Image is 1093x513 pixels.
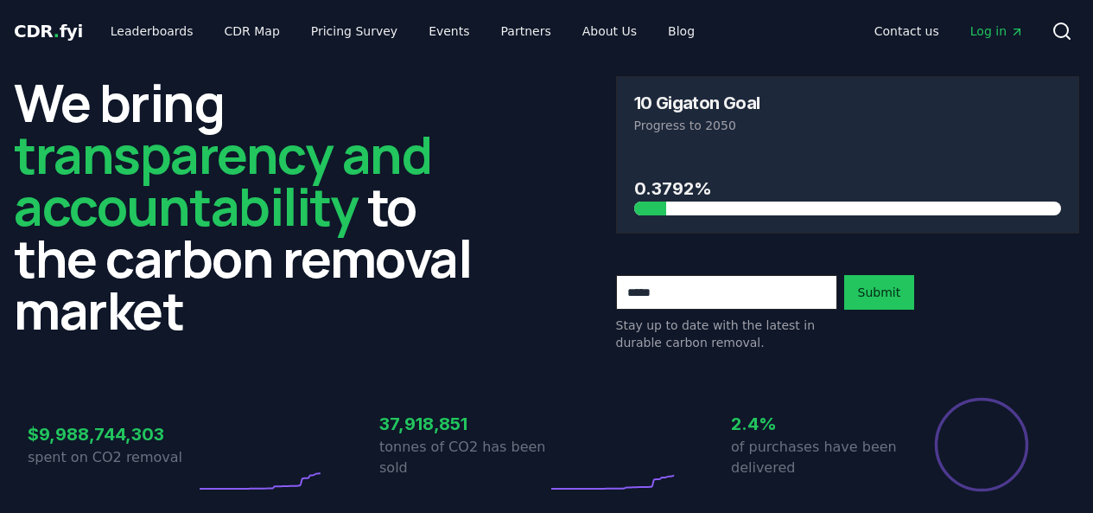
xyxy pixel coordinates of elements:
a: Partners [487,16,565,47]
a: Pricing Survey [297,16,411,47]
h3: 0.3792% [634,176,1062,202]
a: CDR Map [211,16,294,47]
nav: Main [861,16,1038,47]
p: Stay up to date with the latest in durable carbon removal. [616,317,837,351]
span: Log in [970,22,1024,40]
span: . [54,21,60,42]
a: Log in [956,16,1038,47]
a: About Us [569,16,651,47]
a: Leaderboards [97,16,207,47]
span: transparency and accountability [14,119,431,241]
h3: 2.4% [731,411,899,437]
a: Contact us [861,16,953,47]
nav: Main [97,16,709,47]
span: CDR fyi [14,21,83,42]
h3: 10 Gigaton Goal [634,94,760,112]
h2: We bring to the carbon removal market [14,76,478,336]
a: Events [415,16,483,47]
h3: $9,988,744,303 [28,421,195,447]
a: CDR.fyi [14,19,83,43]
p: spent on CO2 removal [28,447,195,468]
button: Submit [844,275,915,310]
a: Blog [654,16,709,47]
div: Percentage of sales delivered [933,396,1030,493]
p: of purchases have been delivered [731,437,899,478]
p: tonnes of CO2 has been sold [379,437,547,478]
h3: 37,918,851 [379,411,547,437]
p: Progress to 2050 [634,117,1062,134]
